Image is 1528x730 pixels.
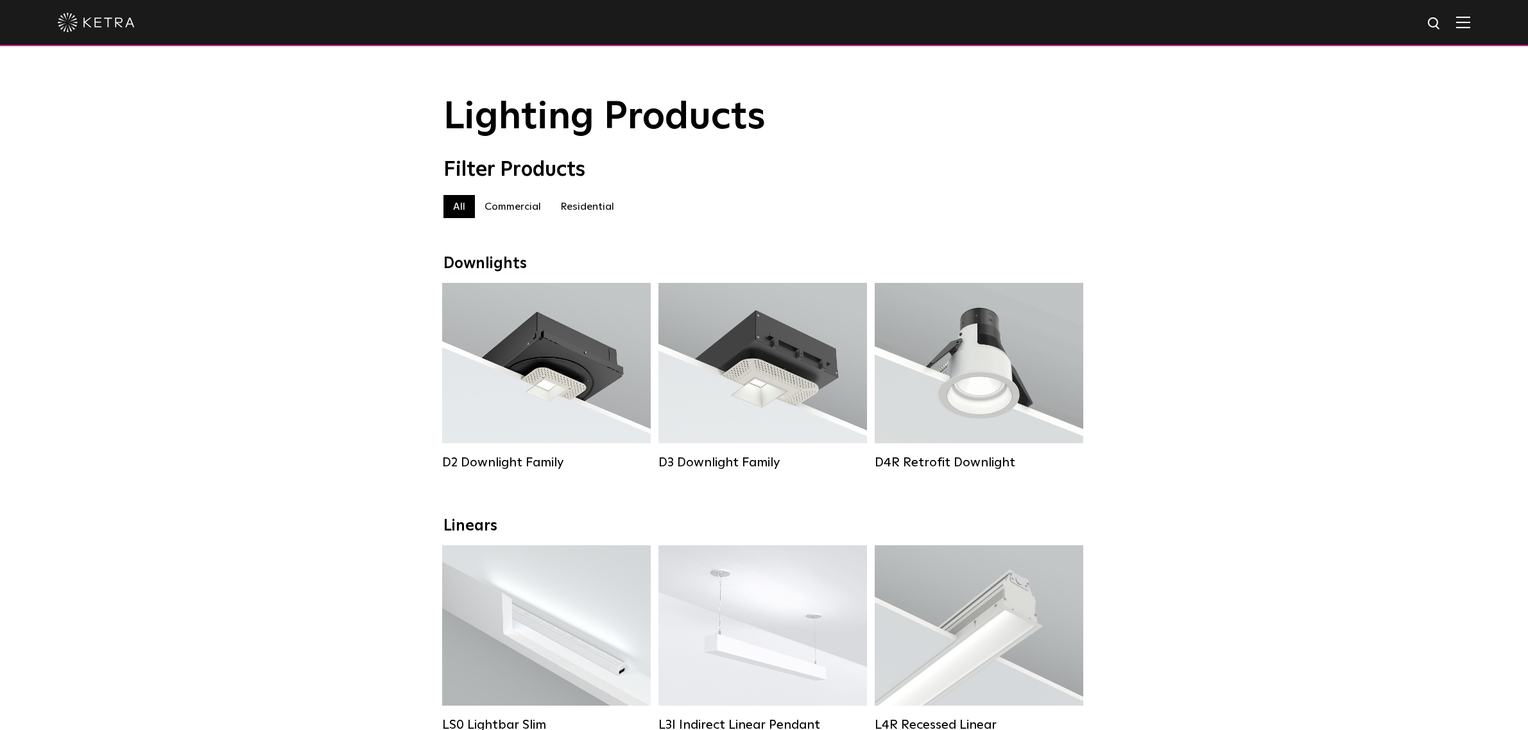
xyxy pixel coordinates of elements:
img: search icon [1427,16,1443,32]
label: Residential [551,195,624,218]
div: Linears [443,517,1085,536]
label: All [443,195,475,218]
label: Commercial [475,195,551,218]
div: D2 Downlight Family [442,455,651,470]
img: Hamburger%20Nav.svg [1456,16,1470,28]
a: D2 Downlight Family Lumen Output:1200Colors:White / Black / Gloss Black / Silver / Bronze / Silve... [442,283,651,474]
a: D4R Retrofit Downlight Lumen Output:800Colors:White / BlackBeam Angles:15° / 25° / 40° / 60°Watta... [875,283,1083,474]
div: D3 Downlight Family [658,455,867,470]
img: ketra-logo-2019-white [58,13,135,32]
div: Filter Products [443,158,1085,182]
div: Downlights [443,255,1085,273]
span: Lighting Products [443,98,766,137]
a: D3 Downlight Family Lumen Output:700 / 900 / 1100Colors:White / Black / Silver / Bronze / Paintab... [658,283,867,474]
div: D4R Retrofit Downlight [875,455,1083,470]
